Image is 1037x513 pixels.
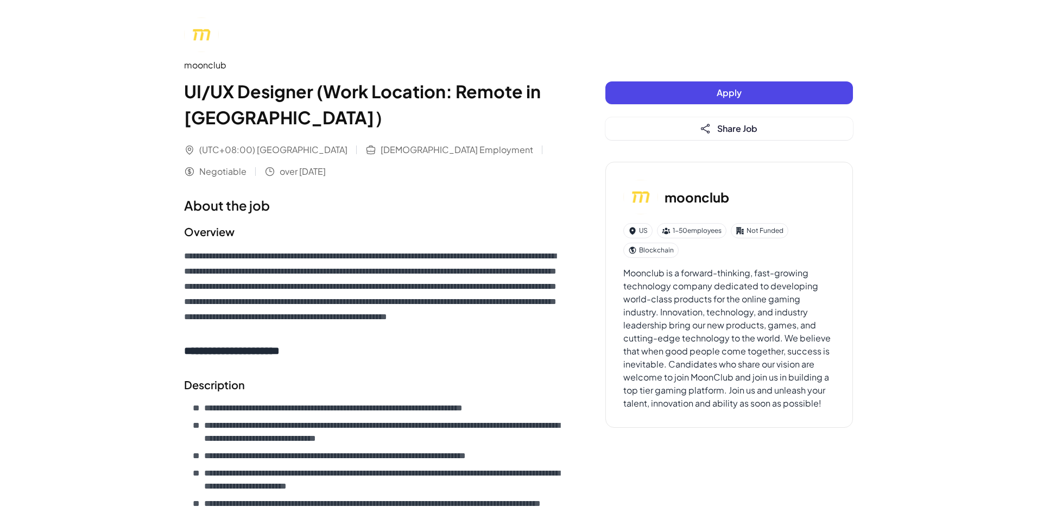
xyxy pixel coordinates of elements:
div: Blockchain [623,243,679,258]
span: (UTC+08:00) [GEOGRAPHIC_DATA] [199,143,347,156]
div: moonclub [184,59,562,72]
img: mo [623,180,658,214]
h1: About the job [184,195,562,215]
h1: UI/UX Designer (Work Location: Remote in [GEOGRAPHIC_DATA]） [184,78,562,130]
div: Not Funded [731,223,788,238]
div: 1-50 employees [657,223,726,238]
span: Negotiable [199,165,246,178]
span: [DEMOGRAPHIC_DATA] Employment [381,143,533,156]
span: Share Job [717,123,757,134]
h3: moonclub [665,187,729,207]
div: Moonclub is a forward-thinking, fast-growing technology company dedicated to developing world-cla... [623,267,835,410]
h2: Description [184,377,562,393]
button: Apply [605,81,853,104]
button: Share Job [605,117,853,140]
h2: Overview [184,224,562,240]
span: Apply [717,87,742,98]
span: over [DATE] [280,165,326,178]
img: mo [184,17,219,52]
div: US [623,223,653,238]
